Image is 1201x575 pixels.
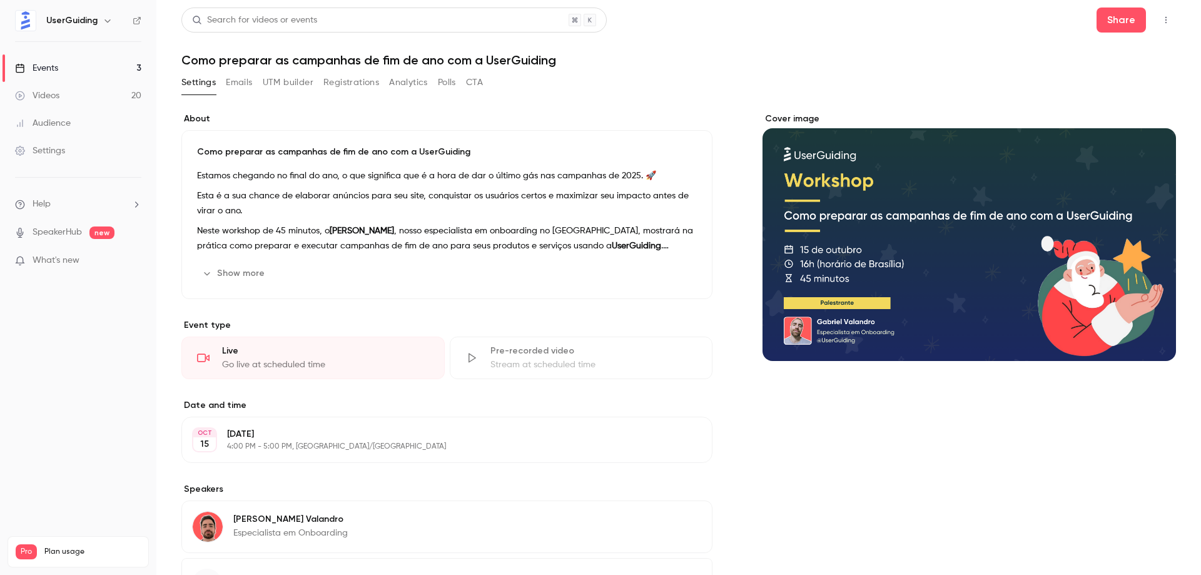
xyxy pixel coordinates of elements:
li: help-dropdown-opener [15,198,141,211]
div: Go live at scheduled time [222,359,429,371]
div: Gabriel Valandro[PERSON_NAME] ValandroEspecialista em Onboarding [181,501,712,553]
strong: UserGuiding [612,242,661,250]
span: Help [33,198,51,211]
button: Registrations [323,73,379,93]
div: Videos [15,89,59,102]
div: OCT [193,429,216,437]
h1: Como preparar as campanhas de fim de ano com a UserGuiding [181,53,1176,68]
iframe: Noticeable Trigger [126,255,141,267]
div: Pre-recorded video [490,345,697,357]
section: Cover image [763,113,1176,361]
p: Esta é a sua chance de elaborar anúncios para seu site, conquistar os usuários certos e maximizar... [197,188,697,218]
div: Settings [15,145,65,157]
img: UserGuiding [16,11,36,31]
h6: UserGuiding [46,14,98,27]
p: 4:00 PM - 5:00 PM, [GEOGRAPHIC_DATA]/[GEOGRAPHIC_DATA] [227,442,646,452]
button: Emails [226,73,252,93]
p: Neste workshop de 45 minutos, o , nosso especialista em onboarding no [GEOGRAPHIC_DATA], mostrará... [197,223,697,253]
div: Audience [15,117,71,130]
button: CTA [466,73,483,93]
div: Live [222,345,429,357]
span: new [89,226,114,239]
p: Estamos chegando no final do ano, o que significa que é a hora de dar o último gás nas campanhas ... [197,168,697,183]
div: LiveGo live at scheduled time [181,337,445,379]
p: Especialista em Onboarding [233,527,348,539]
p: Event type [181,319,712,332]
img: Gabriel Valandro [193,512,223,542]
div: Stream at scheduled time [490,359,697,371]
button: Share [1097,8,1146,33]
div: Events [15,62,58,74]
p: [PERSON_NAME] Valandro [233,513,348,526]
button: Polls [438,73,456,93]
span: What's new [33,254,79,267]
button: Analytics [389,73,428,93]
div: Pre-recorded videoStream at scheduled time [450,337,713,379]
button: Settings [181,73,216,93]
p: 15 [200,438,209,450]
strong: [PERSON_NAME] [330,226,394,235]
button: Show more [197,263,272,283]
button: UTM builder [263,73,313,93]
span: Plan usage [44,547,141,557]
div: Search for videos or events [192,14,317,27]
a: SpeakerHub [33,226,82,239]
label: Cover image [763,113,1176,125]
p: [DATE] [227,428,646,440]
p: Como preparar as campanhas de fim de ano com a UserGuiding [197,146,697,158]
label: Speakers [181,483,712,496]
label: About [181,113,712,125]
label: Date and time [181,399,712,412]
span: Pro [16,544,37,559]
